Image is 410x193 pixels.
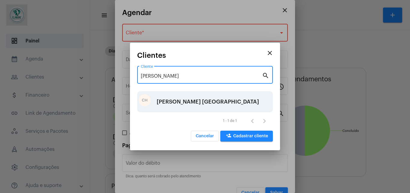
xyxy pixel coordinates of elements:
button: Cadastrar cliente [220,131,273,142]
mat-icon: close [266,49,273,57]
mat-icon: person_add [225,133,232,140]
span: Cancelar [196,134,214,138]
div: 1 - 1 de 1 [223,119,237,123]
button: Próxima página [258,115,270,127]
button: Cancelar [191,131,219,142]
span: Cadastrar cliente [225,134,268,138]
span: Clientes [137,51,166,59]
button: Página anterior [246,115,258,127]
input: Pesquisar cliente [141,73,262,79]
div: CH [139,94,151,106]
div: [PERSON_NAME] [GEOGRAPHIC_DATA] [157,93,259,111]
mat-icon: search [262,72,269,79]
